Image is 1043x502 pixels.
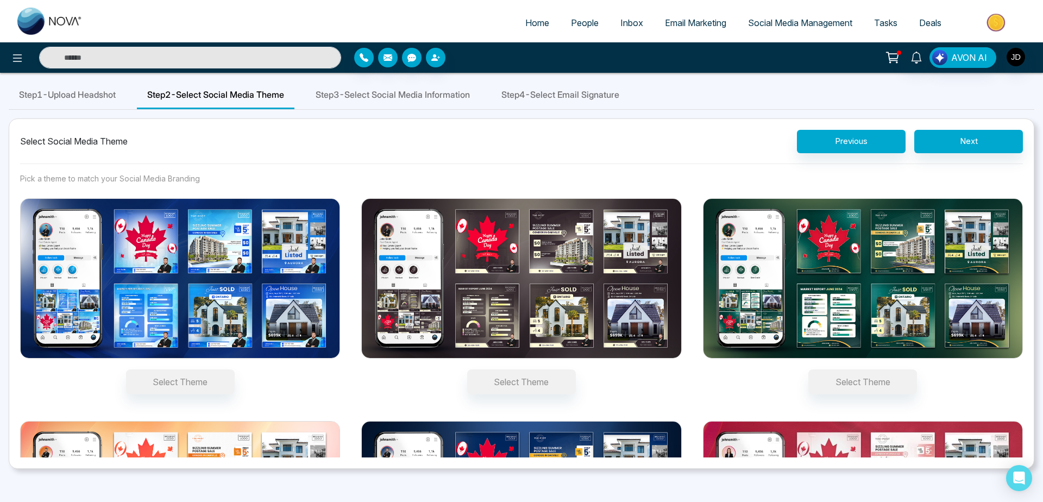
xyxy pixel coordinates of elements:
[147,88,284,101] span: Step 2 - Select Social Media Theme
[571,17,599,28] span: People
[908,12,952,33] a: Deals
[932,50,947,65] img: Lead Flow
[919,17,941,28] span: Deals
[748,17,852,28] span: Social Media Management
[560,12,610,33] a: People
[525,17,549,28] span: Home
[797,130,906,153] button: Previous
[1007,48,1025,66] img: User Avatar
[514,12,560,33] a: Home
[126,369,235,394] button: Sky Blue Pallets
[20,173,1023,184] p: Pick a theme to match your Social Media Branding
[665,17,726,28] span: Email Marketing
[316,88,470,101] span: Step 3 - Select Social Media Information
[654,12,737,33] a: Email Marketing
[610,12,654,33] a: Inbox
[20,135,128,148] div: Select Social Media Theme
[17,8,83,35] img: Nova CRM Logo
[863,12,908,33] a: Tasks
[929,47,996,68] button: AVON AI
[1006,465,1032,491] div: Open Intercom Messenger
[808,369,917,394] button: Green Pallet
[958,10,1036,35] img: Market-place.gif
[501,88,619,101] span: Step 4 - Select Email Signature
[874,17,897,28] span: Tasks
[620,17,643,28] span: Inbox
[703,198,1023,359] img: Green Pallet
[19,88,116,101] span: Step 1 - Upload Headshot
[951,51,987,64] span: AVON AI
[737,12,863,33] a: Social Media Management
[914,130,1023,153] button: Next
[467,369,576,394] button: Brown pallet
[20,198,340,359] img: Sky Blue Pallets
[361,198,681,359] img: Brown pallet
